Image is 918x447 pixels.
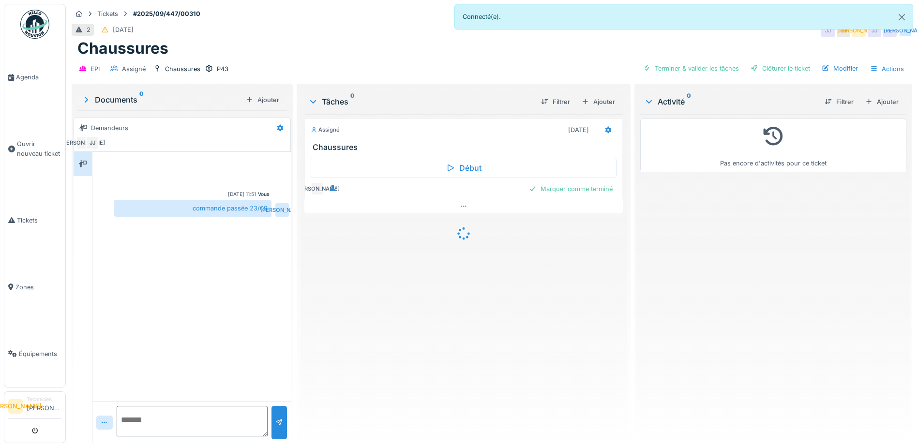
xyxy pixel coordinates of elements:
[16,73,61,82] span: Agenda
[242,93,283,106] div: Ajouter
[899,24,912,37] div: [PERSON_NAME]
[8,399,23,414] li: [PERSON_NAME]
[15,283,61,292] span: Zones
[27,396,61,417] li: [PERSON_NAME]
[821,95,858,108] div: Filtrer
[97,9,118,18] div: Tickets
[122,64,146,74] div: Assigné
[19,349,61,358] span: Équipements
[818,62,862,75] div: Modifier
[4,111,65,187] a: Ouvrir nouveau ticket
[537,95,574,108] div: Filtrer
[129,9,204,18] strong: #2025/09/447/00310
[91,123,128,133] div: Demandeurs
[114,200,271,217] div: commande passée 23/09
[76,136,90,149] div: [PERSON_NAME]
[27,396,61,403] div: Technicien
[4,253,65,320] a: Zones
[350,96,355,107] sup: 0
[454,4,914,30] div: Connecté(e).
[639,62,743,75] div: Terminer & valider les tâches
[311,126,340,134] div: Assigné
[525,182,617,195] div: Marquer comme terminé
[20,10,49,39] img: Badge_color-CXgf-gQk.svg
[4,187,65,253] a: Tickets
[275,203,289,217] div: [PERSON_NAME]
[308,96,533,107] div: Tâches
[113,25,134,34] div: [DATE]
[644,96,817,107] div: Activité
[17,216,61,225] span: Tickets
[313,143,618,152] h3: Chaussures
[821,24,835,37] div: JJ
[8,396,61,419] a: [PERSON_NAME] Technicien[PERSON_NAME]
[311,182,324,195] div: [PERSON_NAME]
[165,64,200,74] div: Chaussures
[228,191,256,198] div: [DATE] 11:51
[568,125,589,134] div: [DATE]
[258,191,270,198] div: Vous
[139,94,144,105] sup: 0
[77,39,168,58] h1: Chaussures
[87,25,90,34] div: 2
[86,136,99,149] div: JJ
[81,94,242,105] div: Documents
[4,44,65,111] a: Agenda
[747,62,814,75] div: Clôturer le ticket
[852,24,866,37] div: [PERSON_NAME]
[647,123,900,168] div: Pas encore d'activités pour ce ticket
[861,95,903,108] div: Ajouter
[17,139,61,158] span: Ouvrir nouveau ticket
[578,95,619,108] div: Ajouter
[4,320,65,387] a: Équipements
[868,24,881,37] div: JJ
[687,96,691,107] sup: 0
[217,64,228,74] div: P43
[90,64,100,74] div: EPI
[891,4,913,30] button: Close
[866,62,908,76] div: Actions
[311,158,617,178] div: Début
